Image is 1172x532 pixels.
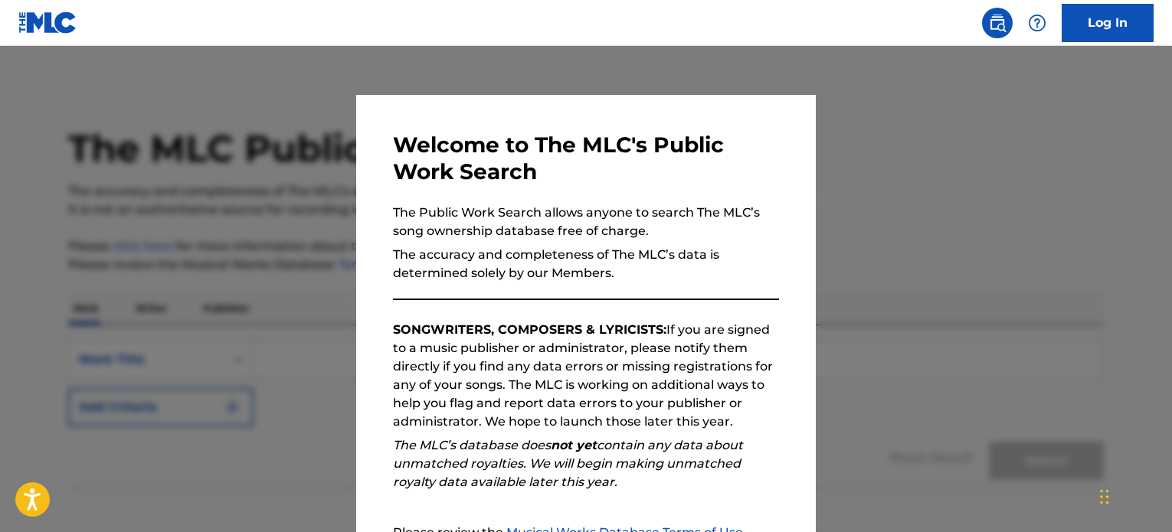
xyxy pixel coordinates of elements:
h3: Welcome to The MLC's Public Work Search [393,132,779,185]
img: search [988,14,1007,32]
a: Public Search [982,8,1013,38]
img: help [1028,14,1046,32]
p: If you are signed to a music publisher or administrator, please notify them directly if you find ... [393,321,779,431]
iframe: Chat Widget [1095,459,1172,532]
div: Help [1022,8,1053,38]
p: The accuracy and completeness of The MLC’s data is determined solely by our Members. [393,246,779,282]
a: Log In [1062,4,1154,42]
strong: SONGWRITERS, COMPOSERS & LYRICISTS: [393,322,666,337]
div: Arrastrar [1100,474,1109,520]
p: The Public Work Search allows anyone to search The MLC’s song ownership database free of charge. [393,204,779,240]
img: MLC Logo [18,11,77,34]
strong: not yet [551,438,597,452]
div: Widget de chat [1095,459,1172,532]
em: The MLC’s database does contain any data about unmatched royalties. We will begin making unmatche... [393,438,743,489]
